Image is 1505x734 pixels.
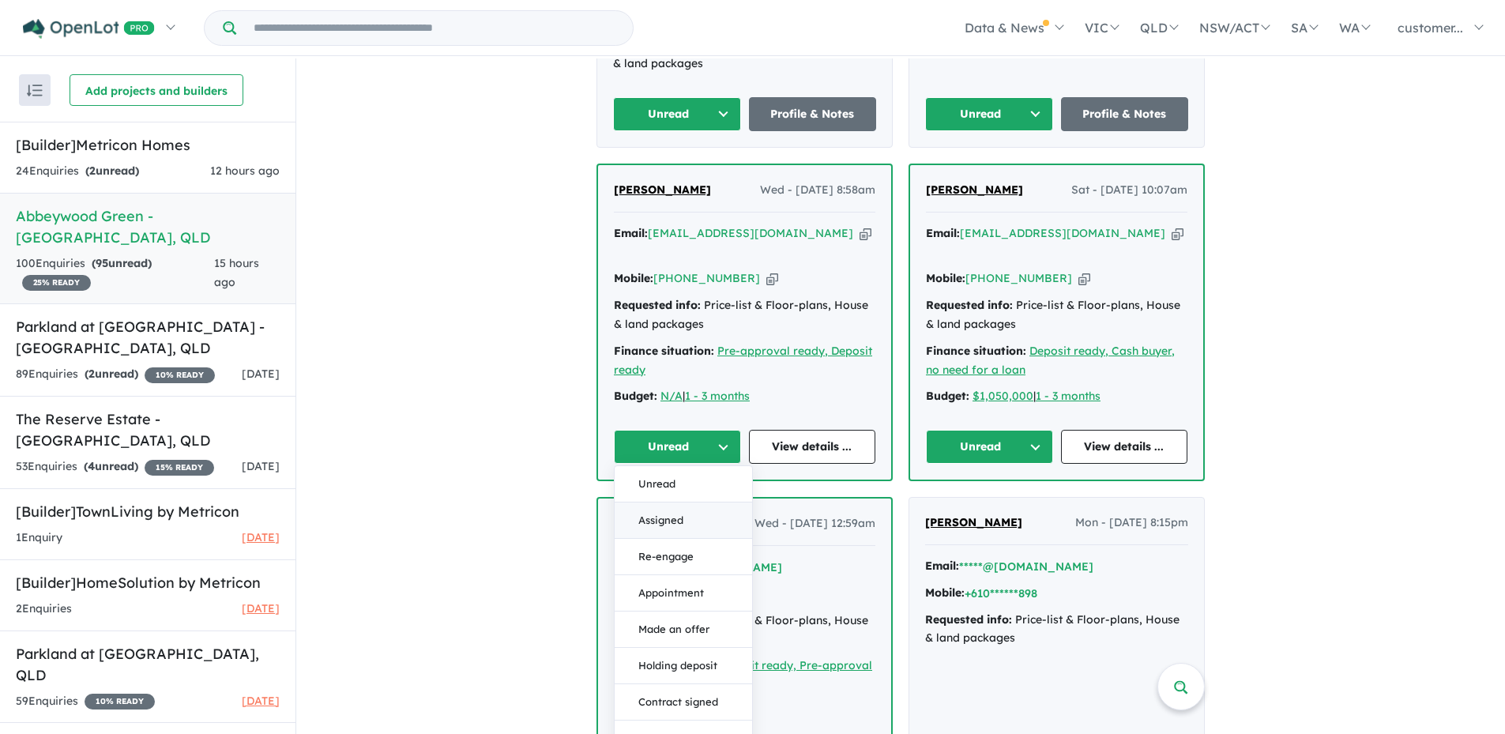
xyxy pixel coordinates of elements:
strong: Finance situation: [614,344,714,358]
span: 4 [88,459,95,473]
h5: [Builder] Metricon Homes [16,134,280,156]
div: 59 Enquir ies [16,692,155,711]
div: | [614,387,875,406]
button: Unread [613,97,741,131]
span: [DATE] [242,459,280,473]
img: sort.svg [27,85,43,96]
a: [PHONE_NUMBER] [653,271,760,285]
h5: [Builder] HomeSolution by Metricon [16,572,280,593]
input: Try estate name, suburb, builder or developer [239,11,630,45]
span: Wed - [DATE] 8:58am [760,181,875,200]
strong: ( unread) [92,256,152,270]
u: 1 - 3 months [1036,389,1101,403]
div: 53 Enquir ies [16,457,214,476]
a: Deposit ready, Cash buyer, no need for a loan [926,344,1175,377]
button: Re-engage [615,539,752,575]
a: View details ... [749,430,876,464]
strong: Mobile: [614,271,653,285]
img: Openlot PRO Logo White [23,19,155,39]
span: 15 hours ago [214,256,259,289]
a: [EMAIL_ADDRESS][DOMAIN_NAME] [960,226,1165,240]
strong: Finance situation: [926,344,1026,358]
span: [DATE] [242,367,280,381]
div: Price-list & Floor-plans, House & land packages [926,296,1187,334]
span: 15 % READY [145,460,214,476]
span: [PERSON_NAME] [614,183,711,197]
button: Unread [614,430,741,464]
div: Price-list & Floor-plans, House & land packages [925,611,1188,649]
span: Sat - [DATE] 10:07am [1071,181,1187,200]
button: Copy [1172,225,1183,242]
div: 2 Enquir ies [16,600,72,619]
button: Appointment [615,575,752,612]
strong: Email: [925,559,959,573]
h5: Abbeywood Green - [GEOGRAPHIC_DATA] , QLD [16,205,280,248]
button: Copy [860,225,871,242]
strong: Email: [614,226,648,240]
span: Mon - [DATE] 8:15pm [1075,514,1188,533]
h5: The Reserve Estate - [GEOGRAPHIC_DATA] , QLD [16,408,280,451]
a: View details ... [1061,430,1188,464]
a: N/A [660,389,683,403]
button: Made an offer [615,612,752,648]
span: [DATE] [242,530,280,544]
h5: Parkland at [GEOGRAPHIC_DATA] , QLD [16,643,280,686]
button: Copy [766,270,778,287]
span: 95 [96,256,108,270]
span: 25 % READY [22,275,91,291]
a: Profile & Notes [1061,97,1189,131]
a: [PERSON_NAME] [925,514,1022,533]
span: 2 [89,164,96,178]
span: 12 hours ago [210,164,280,178]
strong: Mobile: [925,585,965,600]
span: [PERSON_NAME] [925,515,1022,529]
a: [EMAIL_ADDRESS][DOMAIN_NAME] [648,226,853,240]
span: [PERSON_NAME] [926,183,1023,197]
span: customer... [1398,20,1463,36]
a: [PERSON_NAME] [614,181,711,200]
span: [DATE] [242,601,280,615]
strong: Budget: [614,389,657,403]
strong: Email: [926,226,960,240]
button: Unread [926,430,1053,464]
h5: [Builder] TownLiving by Metricon [16,501,280,522]
span: 10 % READY [145,367,215,383]
span: 10 % READY [85,694,155,710]
span: 2 [88,367,95,381]
strong: Requested info: [925,612,1012,627]
button: Copy [1078,270,1090,287]
strong: Requested info: [926,298,1013,312]
strong: ( unread) [84,459,138,473]
strong: Mobile: [926,271,965,285]
div: 89 Enquir ies [16,365,215,384]
strong: Requested info: [614,298,701,312]
button: Assigned [615,503,752,539]
a: $1,050,000 [973,389,1033,403]
button: Contract signed [615,684,752,721]
button: Unread [925,97,1053,131]
a: 1 - 3 months [685,389,750,403]
button: Holding deposit [615,648,752,684]
strong: ( unread) [85,367,138,381]
button: Unread [615,466,752,503]
span: Wed - [DATE] 12:59am [754,514,875,533]
a: Profile & Notes [749,97,877,131]
a: Pre-approval ready, Deposit ready [614,344,872,377]
div: 100 Enquir ies [16,254,214,292]
span: [DATE] [242,694,280,708]
div: Price-list & Floor-plans, House & land packages [614,296,875,334]
h5: Parkland at [GEOGRAPHIC_DATA] - [GEOGRAPHIC_DATA] , QLD [16,316,280,359]
button: Add projects and builders [70,74,243,106]
div: 1 Enquir y [16,529,62,548]
strong: Budget: [926,389,969,403]
a: [PERSON_NAME] [926,181,1023,200]
div: 24 Enquir ies [16,162,139,181]
strong: ( unread) [85,164,139,178]
a: [PHONE_NUMBER] [965,271,1072,285]
div: | [926,387,1187,406]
